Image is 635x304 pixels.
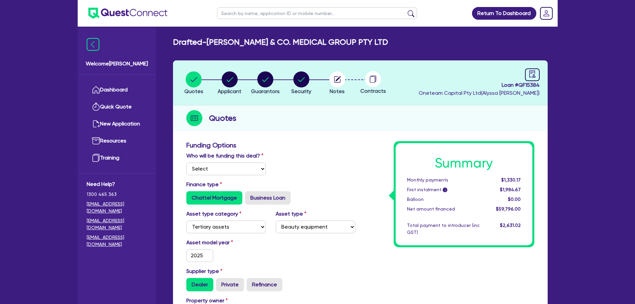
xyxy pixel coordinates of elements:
h2: Drafted - [PERSON_NAME] & CO. MEDICAL GROUP PTY LTD [173,37,388,47]
button: Notes [329,71,346,96]
span: $1,330.17 [501,177,521,183]
div: Monthly payments [402,177,485,184]
span: Guarantors [251,88,280,94]
span: $2,631.02 [500,223,521,228]
h3: Funding Options [186,141,355,149]
input: Search by name, application ID or mobile number... [217,7,417,19]
div: Balloon [402,196,485,203]
span: Contracts [360,88,386,94]
img: quest-connect-logo-blue [88,8,167,19]
a: Return To Dashboard [472,7,536,20]
div: Net amount financed [402,206,485,213]
span: Need Help? [87,180,147,188]
label: Asset model year [181,239,271,247]
label: Business Loan [245,191,291,205]
span: Applicant [218,88,241,94]
button: Guarantors [251,71,280,96]
div: Total payment to introducer (inc GST) [402,222,485,236]
img: icon-menu-close [87,38,99,51]
button: Security [291,71,312,96]
span: Quotes [184,88,203,94]
button: Applicant [217,71,242,96]
span: i [443,188,447,192]
label: Finance type [186,181,222,189]
span: $59,796.00 [496,206,521,212]
a: [EMAIL_ADDRESS][DOMAIN_NAME] [87,201,147,215]
label: Dealer [186,278,213,291]
span: Security [291,88,311,94]
a: [EMAIL_ADDRESS][DOMAIN_NAME] [87,234,147,248]
img: resources [92,137,100,145]
label: Asset type [276,210,306,218]
a: Resources [87,132,147,149]
a: Quick Quote [87,98,147,115]
label: Asset type category [186,210,241,218]
a: Training [87,149,147,167]
span: $0.00 [508,197,521,202]
div: First instalment [402,186,485,193]
a: Dropdown toggle [538,5,555,22]
label: Chattel Mortgage [186,191,242,205]
span: Welcome [PERSON_NAME] [86,60,148,68]
span: Loan # QF15384 [419,81,540,89]
span: Notes [330,88,345,94]
span: audit [529,70,536,78]
span: Oneteam Capital Pty Ltd ( Alyssa [PERSON_NAME] ) [419,90,540,96]
a: [EMAIL_ADDRESS][DOMAIN_NAME] [87,217,147,231]
h1: Summary [407,155,521,171]
span: 1300 465 363 [87,191,147,198]
label: Supplier type [186,267,222,275]
img: training [92,154,100,162]
img: quick-quote [92,103,100,111]
label: Private [216,278,244,291]
label: Refinance [247,278,282,291]
a: Dashboard [87,81,147,98]
a: New Application [87,115,147,132]
img: new-application [92,120,100,128]
h2: Quotes [209,112,236,124]
span: $1,984.67 [500,187,521,192]
img: step-icon [186,110,202,126]
button: Quotes [184,71,204,96]
label: Who will be funding this deal? [186,152,263,160]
